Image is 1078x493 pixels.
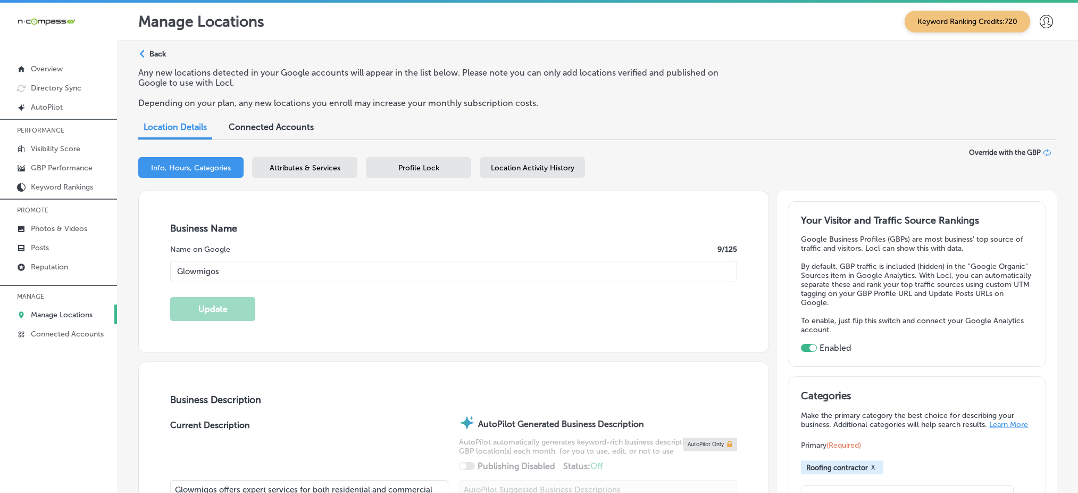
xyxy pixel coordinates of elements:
button: X [868,463,878,472]
span: Info, Hours, Categories [151,163,231,172]
span: Location Activity History [491,163,574,172]
p: To enable, just flip this switch and connect your Google Analytics account. [801,316,1032,334]
a: Learn More [989,420,1028,429]
p: Connected Accounts [31,330,104,339]
span: Profile Lock [398,163,439,172]
button: Update [170,297,255,321]
p: AutoPilot [31,103,63,112]
p: Reputation [31,262,68,272]
h3: Business Description [170,394,737,406]
p: Depending on your plan, any new locations you enroll may increase your monthly subscription costs. [138,98,736,108]
p: Google Business Profiles (GBPs) are most business' top source of traffic and visitors. Locl can s... [801,235,1032,253]
h3: Categories [801,390,1032,406]
input: Enter Location Name [170,261,737,282]
img: 660ab0bf-5cc7-4cb8-ba1c-48b5ae0f18e60NCTV_CLogo_TV_Black_-500x88.png [17,17,76,27]
h3: Your Visitor and Traffic Source Rankings [801,215,1032,226]
label: 9 /125 [717,245,737,254]
h3: Business Name [170,223,737,234]
p: Photos & Videos [31,224,87,233]
img: autopilot-icon [459,415,475,431]
span: Location Details [144,122,207,132]
span: Override with the GBP [969,149,1041,157]
span: Attributes & Services [270,163,340,172]
p: Back [149,50,166,59]
span: Connected Accounts [229,122,314,132]
span: Roofing contractor [806,464,868,472]
p: Keyword Rankings [31,183,93,192]
p: Make the primary category the best choice for describing your business. Additional categories wil... [801,411,1032,429]
p: Any new locations detected in your Google accounts will appear in the list below. Please note you... [138,68,736,88]
strong: AutoPilot Generated Business Description [478,419,644,429]
label: Current Description [170,420,250,480]
p: Directory Sync [31,84,81,93]
span: (Required) [826,441,861,450]
span: Primary [801,441,861,450]
label: Name on Google [170,245,230,254]
p: Visibility Score [31,144,80,153]
label: Enabled [820,343,851,353]
p: Overview [31,64,63,73]
p: By default, GBP traffic is included (hidden) in the "Google Organic" Sources item in Google Analy... [801,262,1032,307]
p: Manage Locations [138,13,264,30]
p: Manage Locations [31,310,93,319]
p: GBP Performance [31,163,93,172]
span: Keyword Ranking Credits: 720 [905,11,1030,32]
p: Posts [31,243,49,252]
